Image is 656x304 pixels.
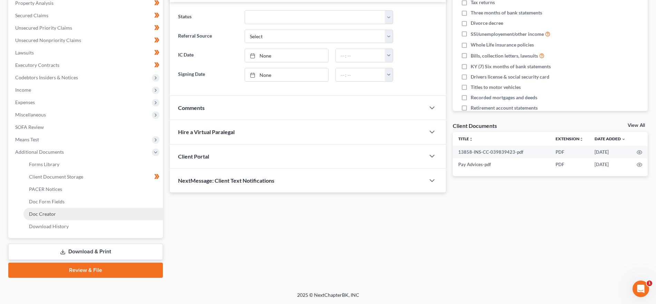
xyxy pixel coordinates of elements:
[471,31,544,38] span: SSI/unemployement/other income
[453,122,497,129] div: Client Documents
[471,94,537,101] span: Recorded mortgages and deeds
[471,41,534,48] span: Whole Life insurance policies
[23,220,163,233] a: Download History
[29,211,56,217] span: Doc Creator
[15,62,59,68] span: Executory Contracts
[10,121,163,133] a: SOFA Review
[178,104,205,111] span: Comments
[471,20,503,27] span: Divorce decree
[29,174,83,180] span: Client Document Storage
[175,49,241,62] label: IC Date
[23,171,163,183] a: Client Document Storage
[471,73,549,80] span: Drivers license & social security card
[336,68,385,81] input: -- : --
[15,12,48,18] span: Secured Claims
[29,161,59,167] span: Forms Library
[10,47,163,59] a: Lawsuits
[175,10,241,24] label: Status
[471,52,538,59] span: Bills, collection letters, lawsuits
[15,112,46,118] span: Miscellaneous
[29,186,62,192] span: PACER Notices
[15,87,31,93] span: Income
[8,244,163,260] a: Download & Print
[23,158,163,171] a: Forms Library
[245,68,328,81] a: None
[471,84,521,91] span: Titles to motor vehicles
[178,129,235,135] span: Hire a Virtual Paralegal
[245,49,328,62] a: None
[15,37,81,43] span: Unsecured Nonpriority Claims
[29,223,69,229] span: Download History
[471,63,551,70] span: KY (7) Six months of bank statements
[633,281,649,297] iframe: Intercom live chat
[550,146,589,158] td: PDF
[550,158,589,171] td: PDF
[556,136,584,141] a: Extensionunfold_more
[23,183,163,195] a: PACER Notices
[589,158,631,171] td: [DATE]
[621,137,626,141] i: expand_more
[178,177,274,184] span: NextMessage: Client Text Notifications
[458,136,473,141] a: Titleunfold_more
[589,146,631,158] td: [DATE]
[8,263,163,278] a: Review & File
[10,9,163,22] a: Secured Claims
[15,99,35,105] span: Expenses
[15,136,39,142] span: Means Test
[15,124,44,130] span: SOFA Review
[595,136,626,141] a: Date Added expand_more
[178,153,209,160] span: Client Portal
[23,195,163,208] a: Doc Form Fields
[175,68,241,82] label: Signing Date
[131,292,525,304] div: 2025 © NextChapterBK, INC
[453,158,550,171] td: Pay Advices-pdf
[175,30,241,43] label: Referral Source
[10,34,163,47] a: Unsecured Nonpriority Claims
[29,199,65,204] span: Doc Form Fields
[628,123,645,128] a: View All
[453,146,550,158] td: 13858-INS-CC-039839423-pdf
[15,50,34,55] span: Lawsuits
[15,25,72,31] span: Unsecured Priority Claims
[15,149,64,155] span: Additional Documents
[471,104,538,111] span: Retirement account statements
[23,208,163,220] a: Doc Creator
[10,22,163,34] a: Unsecured Priority Claims
[469,137,473,141] i: unfold_more
[579,137,584,141] i: unfold_more
[10,59,163,71] a: Executory Contracts
[471,9,542,16] span: Three months of bank statements
[15,74,78,80] span: Codebtors Insiders & Notices
[647,281,652,286] span: 1
[336,49,385,62] input: -- : --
